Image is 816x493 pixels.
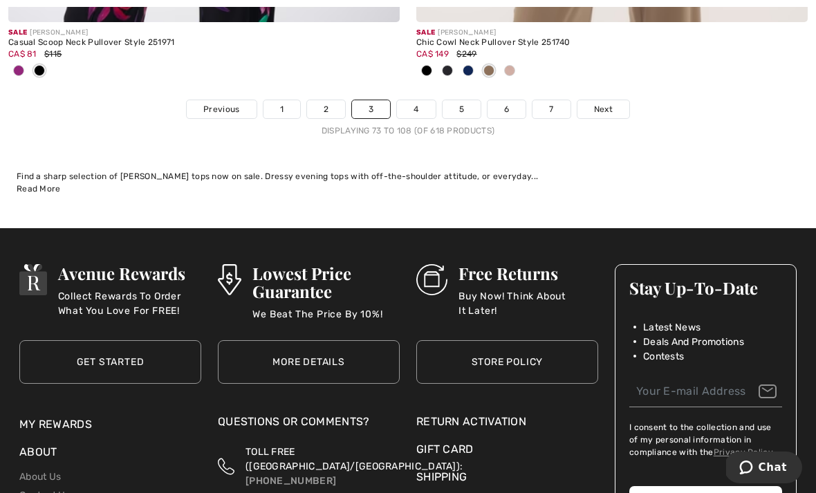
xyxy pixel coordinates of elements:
span: $249 [456,49,476,59]
img: Toll Free (Canada/US) [218,445,234,488]
a: Store Policy [416,340,598,384]
span: Latest News [643,320,701,335]
input: Your E-mail Address [629,376,782,407]
a: [PHONE_NUMBER] [245,475,336,487]
a: Previous [187,100,256,118]
h3: Lowest Price Guarantee [252,264,400,300]
div: About [19,444,201,467]
p: Buy Now! Think About It Later! [458,289,598,317]
iframe: Opens a widget where you can chat to one of our agents [726,452,802,486]
a: More Details [218,340,400,384]
div: Black [416,60,437,83]
div: Chic Cowl Neck Pullover Style 251740 [416,38,808,48]
span: Previous [203,103,239,115]
p: Collect Rewards To Order What You Love For FREE! [58,289,201,317]
h3: Free Returns [458,264,598,282]
div: Midnight Blue [437,60,458,83]
a: 3 [352,100,390,118]
a: About Us [19,471,61,483]
a: 2 [307,100,345,118]
a: 6 [488,100,526,118]
span: Deals And Promotions [643,335,744,349]
span: CA$ 81 [8,49,37,59]
div: Royal Sapphire 163 [458,60,479,83]
h3: Avenue Rewards [58,264,201,282]
div: Sand [479,60,499,83]
span: CA$ 149 [416,49,449,59]
img: Lowest Price Guarantee [218,264,241,295]
a: Next [577,100,629,118]
span: $115 [44,49,62,59]
span: Sale [416,28,435,37]
a: Get Started [19,340,201,384]
a: 5 [443,100,481,118]
a: My Rewards [19,418,92,431]
a: Return Activation [416,413,598,430]
span: TOLL FREE ([GEOGRAPHIC_DATA]/[GEOGRAPHIC_DATA]): [245,446,463,472]
label: I consent to the collection and use of my personal information in compliance with the . [629,421,782,458]
span: Read More [17,184,61,194]
div: Casual Scoop Neck Pullover Style 251971 [8,38,400,48]
h3: Stay Up-To-Date [629,279,782,297]
a: 1 [263,100,300,118]
div: [PERSON_NAME] [8,28,400,38]
a: Gift Card [416,441,598,458]
div: Find a sharp selection of [PERSON_NAME] tops now on sale. Dressy evening tops with off-the-should... [17,170,799,183]
div: Questions or Comments? [218,413,400,437]
div: Black [29,60,50,83]
p: We Beat The Price By 10%! [252,307,400,335]
img: Avenue Rewards [19,264,47,295]
div: [PERSON_NAME] [416,28,808,38]
a: Privacy Policy [714,447,772,457]
a: 7 [532,100,570,118]
div: Purple orchid [8,60,29,83]
span: Sale [8,28,27,37]
img: Free Returns [416,264,447,295]
span: Next [594,103,613,115]
a: Shipping [416,470,467,483]
a: 4 [397,100,435,118]
div: Quartz [499,60,520,83]
span: Contests [643,349,684,364]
